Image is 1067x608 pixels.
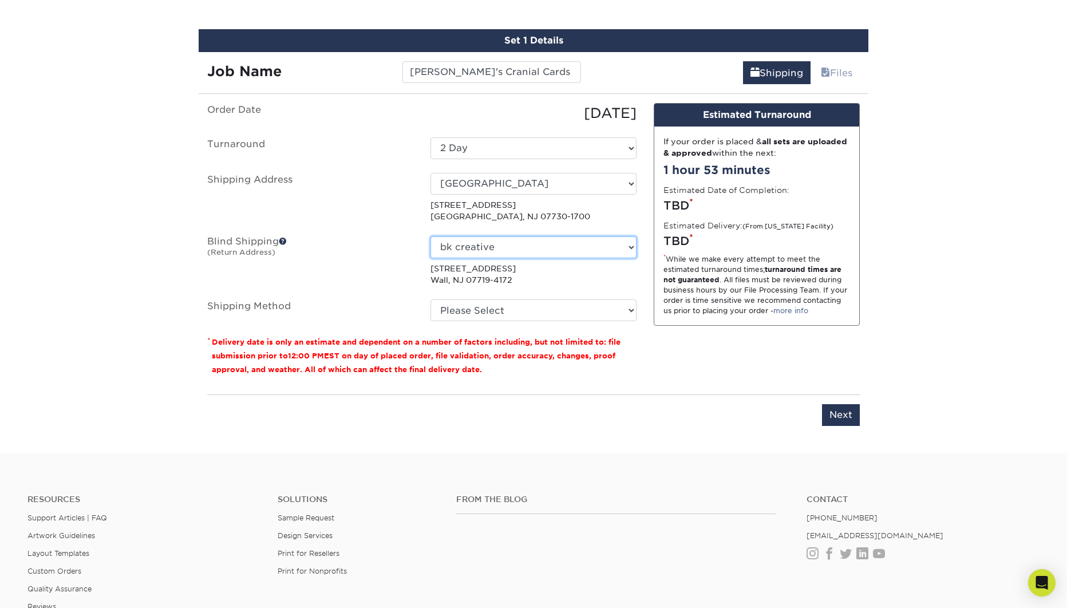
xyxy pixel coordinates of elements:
[663,161,850,179] div: 1 hour 53 minutes
[821,68,830,78] span: files
[207,248,275,256] small: (Return Address)
[27,495,260,504] h4: Resources
[750,68,760,78] span: shipping
[743,61,811,84] a: Shipping
[773,306,808,315] a: more info
[663,184,789,196] label: Estimated Date of Completion:
[199,29,868,52] div: Set 1 Details
[663,136,850,159] div: If your order is placed & within the next:
[663,220,833,231] label: Estimated Delivery:
[288,352,324,360] span: 12:00 PM
[278,514,334,522] a: Sample Request
[422,103,645,124] div: [DATE]
[199,137,422,159] label: Turnaround
[278,549,339,558] a: Print for Resellers
[278,567,347,575] a: Print for Nonprofits
[663,232,850,250] div: TBD
[654,104,859,127] div: Estimated Turnaround
[742,223,833,230] small: (From [US_STATE] Facility)
[430,199,637,223] p: [STREET_ADDRESS] [GEOGRAPHIC_DATA], NJ 07730-1700
[199,103,422,124] label: Order Date
[456,495,776,504] h4: From the Blog
[813,61,860,84] a: Files
[27,514,107,522] a: Support Articles | FAQ
[807,495,1040,504] a: Contact
[3,573,97,604] iframe: Google Customer Reviews
[278,495,439,504] h4: Solutions
[1028,569,1056,597] div: Open Intercom Messenger
[27,549,89,558] a: Layout Templates
[663,197,850,214] div: TBD
[822,404,860,426] input: Next
[27,567,81,575] a: Custom Orders
[663,254,850,316] div: While we make every attempt to meet the estimated turnaround times; . All files must be reviewed ...
[199,236,422,286] label: Blind Shipping
[663,265,841,284] strong: turnaround times are not guaranteed
[27,531,95,540] a: Artwork Guidelines
[199,299,422,321] label: Shipping Method
[807,514,878,522] a: [PHONE_NUMBER]
[430,263,637,286] p: [STREET_ADDRESS] Wall, NJ 07719-4172
[402,61,580,83] input: Enter a job name
[207,63,282,80] strong: Job Name
[278,531,333,540] a: Design Services
[212,338,621,374] small: Delivery date is only an estimate and dependent on a number of factors including, but not limited...
[807,531,943,540] a: [EMAIL_ADDRESS][DOMAIN_NAME]
[199,173,422,223] label: Shipping Address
